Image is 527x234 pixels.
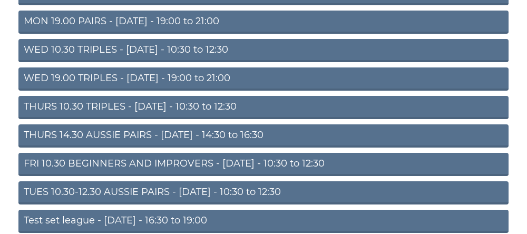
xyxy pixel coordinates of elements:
a: WED 19.00 TRIPLES - [DATE] - 19:00 to 21:00 [18,67,509,91]
a: MON 19.00 PAIRS - [DATE] - 19:00 to 21:00 [18,11,509,34]
a: TUES 10.30-12.30 AUSSIE PAIRS - [DATE] - 10:30 to 12:30 [18,181,509,204]
a: Test set league - [DATE] - 16:30 to 19:00 [18,210,509,233]
a: FRI 10.30 BEGINNERS AND IMPROVERS - [DATE] - 10:30 to 12:30 [18,153,509,176]
a: THURS 14.30 AUSSIE PAIRS - [DATE] - 14:30 to 16:30 [18,124,509,148]
a: THURS 10.30 TRIPLES - [DATE] - 10:30 to 12:30 [18,96,509,119]
a: WED 10.30 TRIPLES - [DATE] - 10:30 to 12:30 [18,39,509,62]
